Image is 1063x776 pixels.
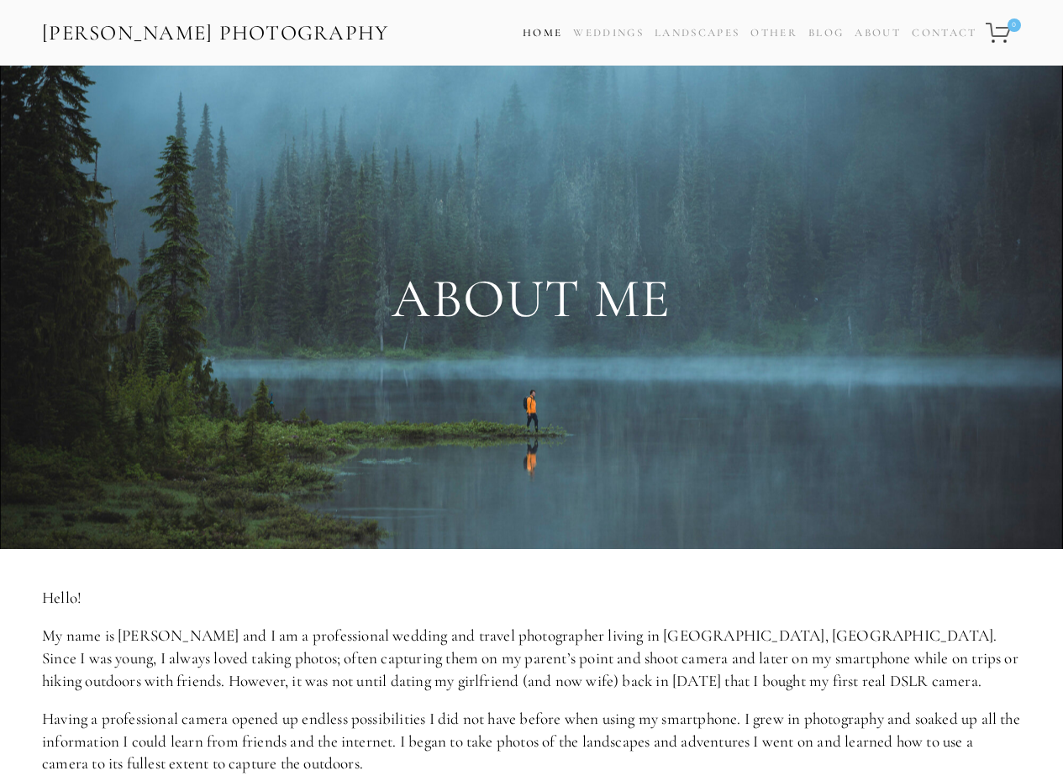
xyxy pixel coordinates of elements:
[983,13,1023,53] a: 0 items in cart
[42,708,1021,775] p: Having a professional camera opened up endless possibilities I did not have before when using my ...
[855,21,901,45] a: About
[808,21,844,45] a: Blog
[750,26,797,40] a: Other
[42,587,1021,610] p: Hello!
[40,14,391,52] a: [PERSON_NAME] Photography
[912,21,976,45] a: Contact
[42,269,1021,330] h1: About Me
[523,21,562,45] a: Home
[1008,18,1021,32] span: 0
[655,26,739,40] a: Landscapes
[573,26,644,40] a: Weddings
[42,625,1021,692] p: My name is [PERSON_NAME] and I am a professional wedding and travel photographer living in [GEOGR...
